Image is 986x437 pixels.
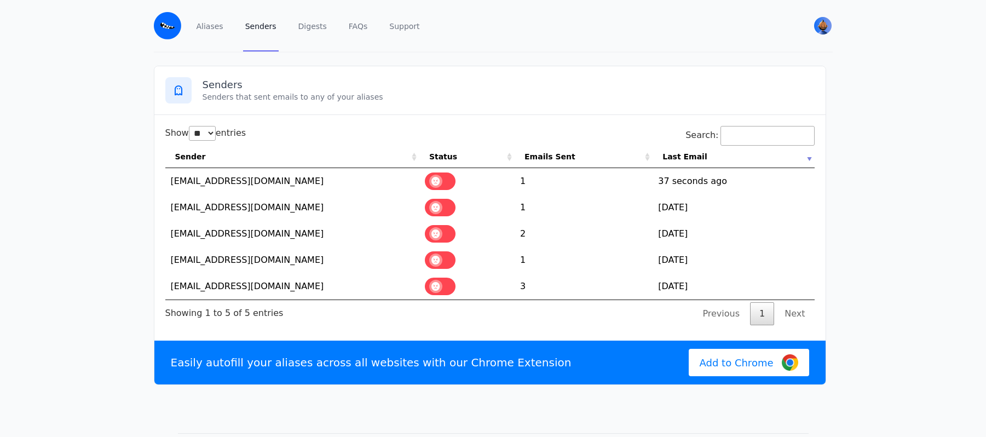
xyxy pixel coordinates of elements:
[165,273,419,300] td: [EMAIL_ADDRESS][DOMAIN_NAME]
[165,300,284,320] div: Showing 1 to 5 of 5 entries
[515,273,653,300] td: 3
[700,355,774,370] span: Add to Chrome
[165,221,419,247] td: [EMAIL_ADDRESS][DOMAIN_NAME]
[775,302,814,325] a: Next
[154,12,181,39] img: Email Monster
[171,355,572,370] p: Easily autofill your aliases across all websites with our Chrome Extension
[515,194,653,221] td: 1
[515,146,653,168] th: Emails Sent: activate to sort column ascending
[653,194,814,221] td: [DATE]
[653,146,814,168] th: Last Email: activate to sort column ascending
[653,247,814,273] td: [DATE]
[165,146,419,168] th: Sender: activate to sort column ascending
[515,221,653,247] td: 2
[685,130,814,140] label: Search:
[165,168,419,194] td: [EMAIL_ADDRESS][DOMAIN_NAME]
[515,168,653,194] td: 1
[720,126,815,146] input: Search:
[653,221,814,247] td: [DATE]
[814,17,832,34] img: adads's Avatar
[689,349,809,376] a: Add to Chrome
[419,146,515,168] th: Status: activate to sort column ascending
[515,247,653,273] td: 1
[165,247,419,273] td: [EMAIL_ADDRESS][DOMAIN_NAME]
[750,302,774,325] a: 1
[165,194,419,221] td: [EMAIL_ADDRESS][DOMAIN_NAME]
[203,78,815,91] h3: Senders
[165,128,246,138] label: Show entries
[203,91,815,102] p: Senders that sent emails to any of your aliases
[813,16,833,36] button: User menu
[782,354,798,371] img: Google Chrome Logo
[693,302,749,325] a: Previous
[653,273,814,300] td: [DATE]
[189,126,216,141] select: Showentries
[653,168,814,194] td: 37 seconds ago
